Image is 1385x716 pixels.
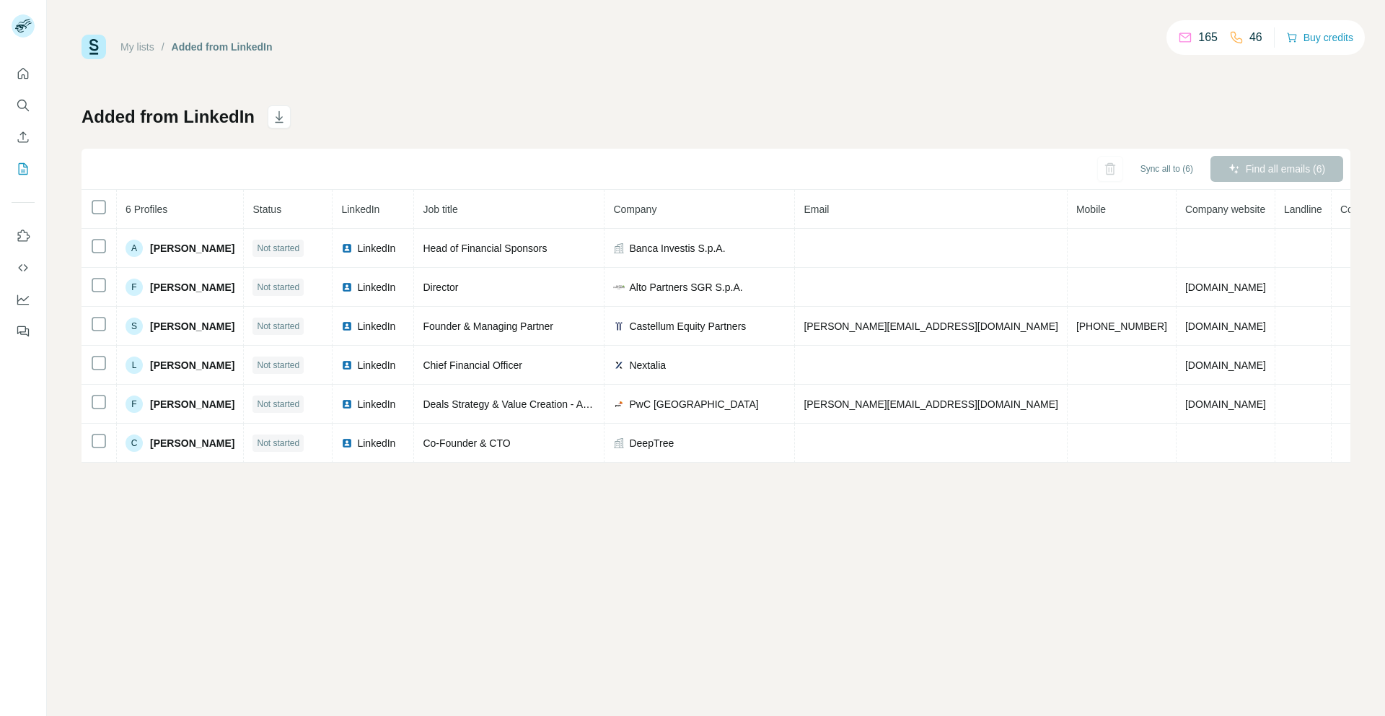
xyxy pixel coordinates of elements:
span: Country [1340,204,1376,215]
span: Mobile [1076,204,1106,215]
span: Sync all to (6) [1140,162,1193,175]
img: LinkedIn logo [341,281,353,293]
img: company-logo [613,320,625,332]
span: [PERSON_NAME][EMAIL_ADDRESS][DOMAIN_NAME] [804,320,1058,332]
span: Castellum Equity Partners [629,319,746,333]
div: A [126,240,143,257]
span: LinkedIn [357,436,395,450]
button: Sync all to (6) [1130,158,1203,180]
span: Company [613,204,656,215]
span: LinkedIn [341,204,379,215]
button: Quick start [12,61,35,87]
span: Landline [1284,204,1322,215]
img: company-logo [613,398,625,410]
span: LinkedIn [357,397,395,411]
span: Not started [257,437,299,450]
button: Enrich CSV [12,124,35,150]
button: Use Surfe API [12,255,35,281]
span: [PERSON_NAME] [150,280,234,294]
span: [PERSON_NAME] [150,319,234,333]
img: company-logo [613,281,625,293]
img: LinkedIn logo [341,398,353,410]
span: Email [804,204,829,215]
span: Director [423,281,458,293]
p: 165 [1198,29,1218,46]
span: [DOMAIN_NAME] [1185,359,1266,371]
span: LinkedIn [357,280,395,294]
span: [PERSON_NAME] [150,358,234,372]
h1: Added from LinkedIn [82,105,255,128]
div: L [126,357,143,374]
button: Buy credits [1286,27,1353,48]
span: [PERSON_NAME][EMAIL_ADDRESS][DOMAIN_NAME] [804,398,1058,410]
span: PwC [GEOGRAPHIC_DATA] [629,397,758,411]
img: LinkedIn logo [341,359,353,371]
span: Job title [423,204,457,215]
span: [PHONE_NUMBER] [1076,320,1167,332]
img: company-logo [613,359,625,371]
span: Status [252,204,281,215]
div: F [126,396,143,413]
span: [DOMAIN_NAME] [1185,398,1266,410]
button: Feedback [12,318,35,344]
a: My lists [120,41,154,53]
span: Not started [257,242,299,255]
div: S [126,318,143,335]
img: Surfe Logo [82,35,106,59]
span: Banca Investis S.p.A. [629,241,725,256]
p: 46 [1249,29,1262,46]
span: Deals Strategy & Value Creation - Associate [423,398,620,410]
img: LinkedIn logo [341,320,353,332]
span: LinkedIn [357,319,395,333]
span: DeepTree [629,436,674,450]
div: Added from LinkedIn [172,40,273,54]
button: My lists [12,156,35,182]
span: LinkedIn [357,358,395,372]
button: Dashboard [12,287,35,313]
span: [PERSON_NAME] [150,397,234,411]
span: Company website [1185,204,1265,215]
span: Founder & Managing Partner [423,320,553,332]
span: Not started [257,398,299,411]
div: F [126,279,143,296]
span: Co-Founder & CTO [423,437,510,449]
div: C [126,435,143,452]
img: LinkedIn logo [341,437,353,449]
span: [PERSON_NAME] [150,241,234,256]
span: Not started [257,359,299,372]
span: Not started [257,320,299,333]
span: Chief Financial Officer [423,359,522,371]
span: [PERSON_NAME] [150,436,234,450]
span: Not started [257,281,299,294]
button: Search [12,92,35,118]
span: 6 Profiles [126,204,167,215]
li: / [162,40,164,54]
span: Alto Partners SGR S.p.A. [629,280,742,294]
span: LinkedIn [357,241,395,256]
span: [DOMAIN_NAME] [1185,281,1266,293]
img: LinkedIn logo [341,243,353,254]
span: Nextalia [629,358,666,372]
button: Use Surfe on LinkedIn [12,223,35,249]
span: Head of Financial Sponsors [423,243,547,254]
span: [DOMAIN_NAME] [1185,320,1266,332]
